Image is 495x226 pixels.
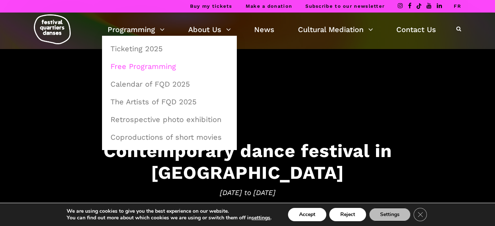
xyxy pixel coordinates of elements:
[252,215,270,221] button: settings
[369,208,411,221] button: Settings
[106,93,233,110] a: The Artists of FQD 2025
[19,140,476,184] h3: Contemporary dance festival in [GEOGRAPHIC_DATA]
[106,76,233,93] a: Calendar of FQD 2025
[106,111,233,128] a: Retrospective photo exhibition
[106,58,233,75] a: Free Programming
[298,23,373,36] a: Cultural Mediation
[454,3,461,9] a: FR
[396,23,436,36] a: Contact Us
[288,208,326,221] button: Accept
[188,23,231,36] a: About Us
[190,3,232,9] a: Buy my tickets
[329,208,366,221] button: Reject
[246,3,292,9] a: Make a donation
[254,23,274,36] a: News
[305,3,385,9] a: Subscribe to our newsletter
[67,215,271,221] p: You can find out more about which cookies we are using or switch them off in .
[106,129,233,146] a: Coproductions of short movies
[19,187,476,198] span: [DATE] to [DATE]
[106,40,233,57] a: Ticketing 2025
[67,208,271,215] p: We are using cookies to give you the best experience on our website.
[34,14,71,44] img: logo-fqd-med
[414,208,427,221] button: Close GDPR Cookie Banner
[108,23,165,36] a: Programming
